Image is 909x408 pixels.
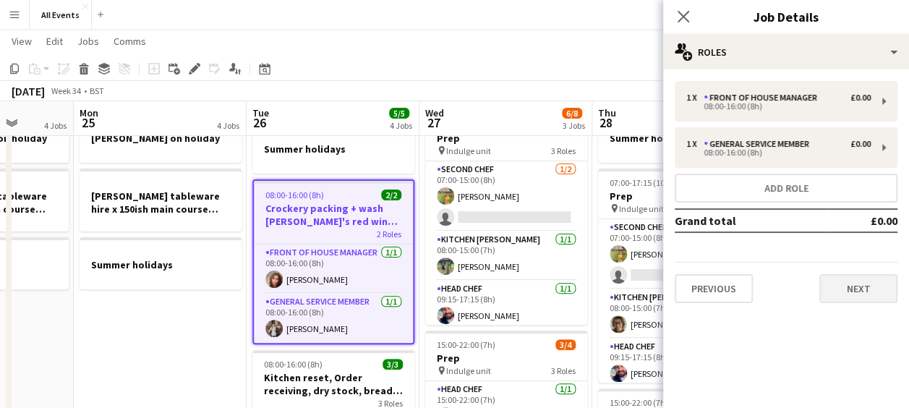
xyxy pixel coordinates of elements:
[80,132,242,145] h3: [PERSON_NAME] on holiday
[555,339,576,350] span: 3/4
[551,365,576,376] span: 3 Roles
[663,7,909,26] h3: Job Details
[425,106,444,119] span: Wed
[686,93,704,103] div: 1 x
[252,371,414,397] h3: Kitchen reset, Order receiving, dry stock, bread and cake day
[675,174,897,203] button: Add role
[217,120,239,131] div: 4 Jobs
[252,122,414,174] app-job-card: Summer holidays
[562,108,582,119] span: 6/8
[90,85,104,96] div: BST
[610,177,689,188] span: 07:00-17:15 (10h15m)
[77,35,99,48] span: Jobs
[40,32,69,51] a: Edit
[80,258,242,271] h3: Summer holidays
[12,84,45,98] div: [DATE]
[254,294,413,343] app-card-role: General service member1/108:00-16:00 (8h)[PERSON_NAME]
[425,281,587,330] app-card-role: Head Chef1/109:15-17:15 (8h)[PERSON_NAME]
[250,114,269,131] span: 26
[663,35,909,69] div: Roles
[850,93,871,103] div: £0.00
[675,274,753,303] button: Previous
[446,365,491,376] span: Indulge unit
[423,114,444,131] span: 27
[425,161,587,231] app-card-role: Second Chef1/207:00-15:00 (8h)[PERSON_NAME]
[425,111,587,325] app-job-card: 07:00-17:15 (10h15m)3/4Prep Indulge unit3 RolesSecond Chef1/207:00-15:00 (8h)[PERSON_NAME] Kitche...
[425,231,587,281] app-card-role: Kitchen [PERSON_NAME]1/108:00-15:00 (7h)[PERSON_NAME]
[598,106,616,119] span: Thu
[598,219,760,289] app-card-role: Second Chef1/207:00-15:00 (8h)[PERSON_NAME]
[114,35,146,48] span: Comms
[48,85,84,96] span: Week 34
[425,352,587,365] h3: Prep
[377,229,401,239] span: 2 Roles
[252,106,269,119] span: Tue
[72,32,105,51] a: Jobs
[108,32,152,51] a: Comms
[819,274,897,303] button: Next
[596,114,616,131] span: 28
[254,245,413,294] app-card-role: Front of House Manager1/108:00-16:00 (8h)[PERSON_NAME]
[252,179,414,344] app-job-card: 08:00-16:00 (8h)2/2Crockery packing + wash [PERSON_NAME]'s red wine x 1152 RolesFront of House Ma...
[80,237,242,289] app-job-card: Summer holidays
[704,139,815,149] div: General service member
[704,93,823,103] div: Front of House Manager
[389,108,409,119] span: 5/5
[254,202,413,228] h3: Crockery packing + wash [PERSON_NAME]'s red wine x 115
[381,190,401,200] span: 2/2
[80,111,242,163] app-job-card: [PERSON_NAME] on holiday
[686,149,871,156] div: 08:00-16:00 (8h)
[598,132,760,145] h3: Summer holidays
[598,169,760,383] app-job-card: 07:00-17:15 (10h15m)3/4Prep Indulge unit3 RolesSecond Chef1/207:00-15:00 (8h)[PERSON_NAME] Kitche...
[80,190,242,216] h3: [PERSON_NAME] tableware hire x 150ish main course plates, water tumblers, white wine glasses, hi-...
[265,190,324,200] span: 08:00-16:00 (8h)
[551,145,576,156] span: 3 Roles
[80,106,98,119] span: Mon
[619,203,664,214] span: Indulge unit
[12,35,32,48] span: View
[686,103,871,110] div: 08:00-16:00 (8h)
[675,209,829,232] td: Grand total
[686,139,704,149] div: 1 x
[850,139,871,149] div: £0.00
[6,32,38,51] a: View
[437,339,495,350] span: 15:00-22:00 (7h)
[598,190,760,203] h3: Prep
[598,339,760,388] app-card-role: Head Chef1/109:15-17:15 (8h)[PERSON_NAME]
[44,120,67,131] div: 4 Jobs
[390,120,412,131] div: 4 Jobs
[252,143,414,156] h3: Summer holidays
[30,1,92,29] button: All Events
[598,289,760,339] app-card-role: Kitchen [PERSON_NAME]1/108:00-15:00 (7h)[PERSON_NAME]
[425,132,587,145] h3: Prep
[264,359,323,370] span: 08:00-16:00 (8h)
[80,169,242,231] app-job-card: [PERSON_NAME] tableware hire x 150ish main course plates, water tumblers, white wine glasses, hi-...
[46,35,63,48] span: Edit
[446,145,491,156] span: Indulge unit
[598,111,760,163] app-job-card: Summer holidays
[77,114,98,131] span: 25
[383,359,403,370] span: 3/3
[829,209,897,232] td: £0.00
[610,397,668,408] span: 15:00-22:00 (7h)
[563,120,585,131] div: 3 Jobs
